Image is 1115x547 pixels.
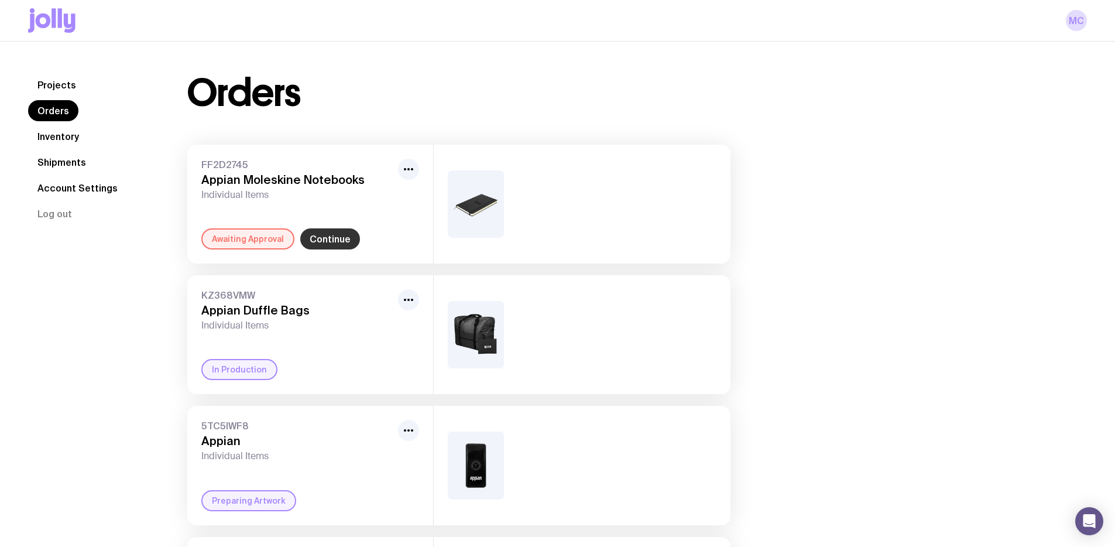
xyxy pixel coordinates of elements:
[201,159,393,170] span: FF2D2745
[201,189,393,201] span: Individual Items
[201,228,294,249] div: Awaiting Approval
[28,126,88,147] a: Inventory
[201,420,393,432] span: 5TC5IWF8
[201,320,393,331] span: Individual Items
[28,177,127,199] a: Account Settings
[201,450,393,462] span: Individual Items
[1075,507,1103,535] div: Open Intercom Messenger
[201,490,296,511] div: Preparing Artwork
[187,74,300,112] h1: Orders
[201,289,393,301] span: KZ368VMW
[201,303,393,317] h3: Appian Duffle Bags
[28,203,81,224] button: Log out
[28,152,95,173] a: Shipments
[201,173,393,187] h3: Appian Moleskine Notebooks
[28,100,78,121] a: Orders
[300,228,360,249] a: Continue
[28,74,85,95] a: Projects
[1066,10,1087,31] a: MC
[201,434,393,448] h3: Appian
[201,359,277,380] div: In Production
